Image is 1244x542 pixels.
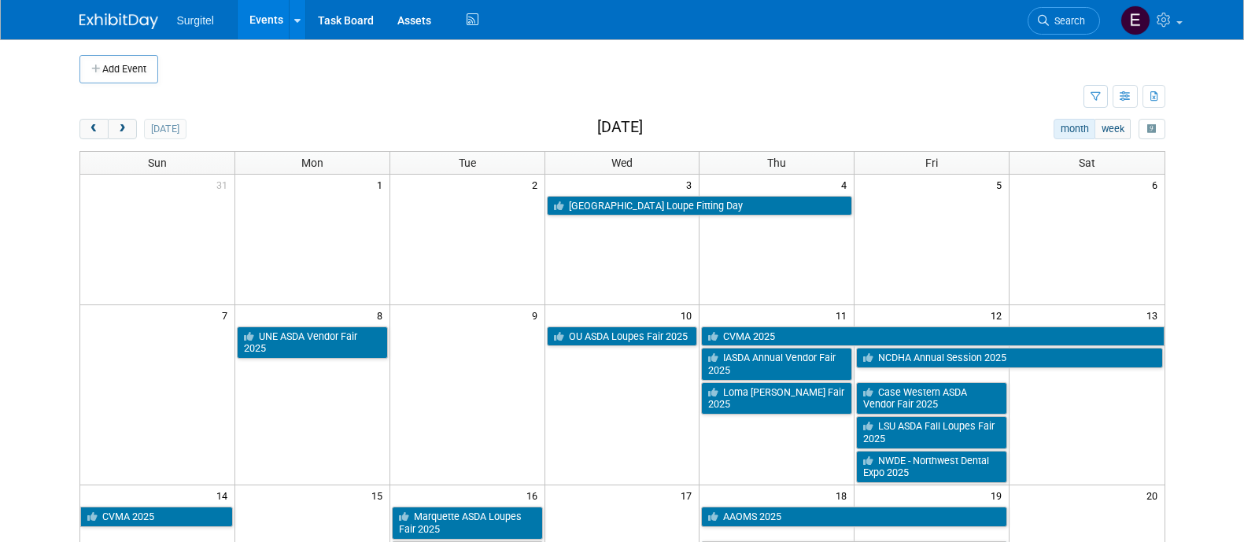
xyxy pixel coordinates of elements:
[611,157,633,169] span: Wed
[701,348,852,380] a: IASDA Annual Vendor Fair 2025
[1049,15,1085,27] span: Search
[856,348,1162,368] a: NCDHA Annual Session 2025
[148,157,167,169] span: Sun
[459,157,476,169] span: Tue
[392,507,543,539] a: Marquette ASDA Loupes Fair 2025
[679,485,699,505] span: 17
[1120,6,1150,35] img: Event Coordinator
[547,196,853,216] a: [GEOGRAPHIC_DATA] Loupe Fitting Day
[1094,119,1131,139] button: week
[375,175,389,194] span: 1
[701,507,1007,527] a: AAOMS 2025
[989,485,1009,505] span: 19
[1079,157,1095,169] span: Sat
[375,305,389,325] span: 8
[530,305,544,325] span: 9
[525,485,544,505] span: 16
[989,305,1009,325] span: 12
[1054,119,1095,139] button: month
[856,416,1007,448] a: LSU ASDA Fall Loupes Fair 2025
[856,451,1007,483] a: NWDE - Northwest Dental Expo 2025
[144,119,186,139] button: [DATE]
[215,485,234,505] span: 14
[79,13,158,29] img: ExhibitDay
[301,157,323,169] span: Mon
[856,382,1007,415] a: Case Western ASDA Vendor Fair 2025
[679,305,699,325] span: 10
[1145,485,1165,505] span: 20
[597,119,643,136] h2: [DATE]
[701,326,1164,347] a: CVMA 2025
[530,175,544,194] span: 2
[370,485,389,505] span: 15
[701,382,852,415] a: Loma [PERSON_NAME] Fair 2025
[79,55,158,83] button: Add Event
[685,175,699,194] span: 3
[237,326,388,359] a: UNE ASDA Vendor Fair 2025
[840,175,854,194] span: 4
[925,157,938,169] span: Fri
[220,305,234,325] span: 7
[1145,305,1165,325] span: 13
[80,507,233,527] a: CVMA 2025
[834,305,854,325] span: 11
[215,175,234,194] span: 31
[1028,7,1100,35] a: Search
[79,119,109,139] button: prev
[834,485,854,505] span: 18
[767,157,786,169] span: Thu
[547,326,698,347] a: OU ASDA Loupes Fair 2025
[108,119,137,139] button: next
[995,175,1009,194] span: 5
[177,14,214,27] span: Surgitel
[1139,119,1165,139] button: myCustomButton
[1150,175,1165,194] span: 6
